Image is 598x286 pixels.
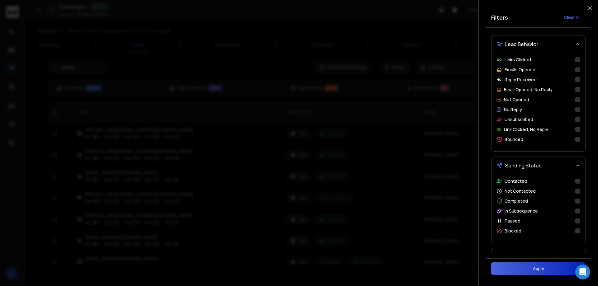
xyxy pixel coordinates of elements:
[505,40,538,48] span: Lead Behavior
[491,262,586,275] button: Apply
[575,265,590,279] div: Open Intercom Messenger
[505,178,527,184] p: Contacted
[491,13,508,22] h2: Filters
[505,228,521,234] p: Blocked
[504,126,548,133] p: Link Clicked, No Reply
[505,208,538,214] p: In Subsequence
[491,35,585,53] button: Lead Behavior
[505,67,535,73] p: Emails Opened
[505,57,531,63] p: Links Clicked
[505,198,528,204] p: Completed
[505,136,523,143] p: Bounced
[491,53,585,151] div: Lead Behavior
[505,162,542,169] span: Sending Status
[504,87,553,93] p: Email Opened, No Reply
[491,174,585,243] div: Sending Status
[559,11,586,24] button: Clear All
[505,188,536,194] p: Not Contacted
[505,116,533,123] p: Unsubscribed
[491,157,585,174] button: Sending Status
[505,77,537,83] p: Reply Received
[491,248,585,266] button: Email Provider
[504,106,522,113] p: No Reply
[504,96,529,103] p: Not Opened
[505,218,520,224] p: Paused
